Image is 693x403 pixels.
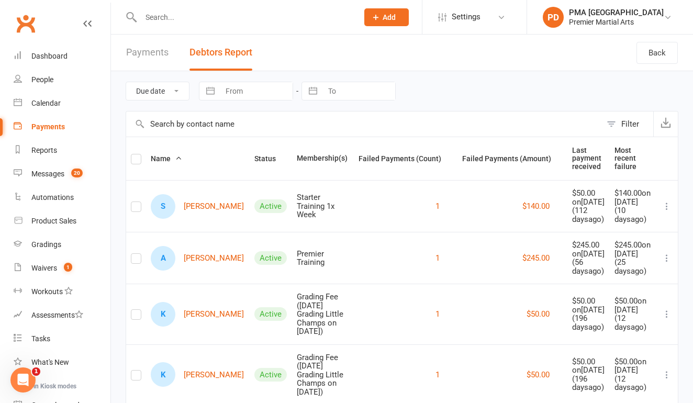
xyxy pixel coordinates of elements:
button: Debtors Report [189,35,252,71]
a: K[PERSON_NAME] [151,302,244,327]
a: A[PERSON_NAME] [151,246,244,271]
a: Back [636,42,678,64]
div: Active [254,307,287,321]
span: Failed Payments (Count) [359,154,453,163]
span: 1 [32,367,40,376]
div: $140.00 on [DATE] [614,189,651,206]
button: $245.00 [522,252,550,264]
button: Name [151,152,182,165]
button: Failed Payments (Count) [359,152,453,165]
button: $50.00 [527,308,550,320]
button: 1 [435,252,440,264]
div: Active [254,251,287,265]
div: $245.00 on [DATE] [572,241,605,258]
div: Active [254,368,287,382]
div: Grading Fee ([DATE] Grading Little Champs on [DATE]) [297,293,350,336]
button: Add [364,8,409,26]
div: Reports [31,146,57,154]
a: Product Sales [14,209,110,233]
div: Dashboard [31,52,68,60]
iframe: Intercom live chat [10,367,36,393]
a: Messages 20 [14,162,110,186]
div: ( 12 days ago) [614,314,651,331]
button: 1 [435,200,440,212]
div: ( 10 days ago) [614,206,651,223]
div: PD [543,7,564,28]
div: $50.00 on [DATE] [572,189,605,206]
div: Starter Training 1x Week [297,193,350,219]
div: Calendar [31,99,61,107]
a: K[PERSON_NAME] [151,362,244,387]
div: Waivers [31,264,57,272]
div: K [151,362,175,387]
div: ( 25 days ago) [614,258,651,275]
div: ( 12 days ago) [614,375,651,392]
button: $140.00 [522,200,550,212]
a: What's New [14,351,110,374]
button: 1 [435,368,440,381]
a: Automations [14,186,110,209]
div: Gradings [31,240,61,249]
div: ( 196 days ago) [572,375,605,392]
div: $50.00 on [DATE] [614,357,651,375]
a: Payments [14,115,110,139]
a: Calendar [14,92,110,115]
div: Premier Training [297,250,350,267]
div: Assessments [31,311,83,319]
div: A [151,246,175,271]
span: 20 [71,169,83,177]
a: Dashboard [14,44,110,68]
button: $50.00 [527,368,550,381]
div: Automations [31,193,74,201]
div: What's New [31,358,69,366]
button: Filter [601,111,653,137]
span: Name [151,154,182,163]
div: K [151,302,175,327]
div: ( 112 days ago) [572,206,605,223]
span: Add [383,13,396,21]
div: People [31,75,53,84]
span: Status [254,154,287,163]
span: Failed Payments (Amount) [462,154,563,163]
div: ( 56 days ago) [572,258,605,275]
a: Clubworx [13,10,39,37]
a: S[PERSON_NAME] [151,194,244,219]
div: Messages [31,170,64,178]
div: Premier Martial Arts [569,17,664,27]
div: Workouts [31,287,63,296]
div: PMA [GEOGRAPHIC_DATA] [569,8,664,17]
button: 1 [435,308,440,320]
input: From [220,82,293,100]
span: 1 [64,263,72,272]
div: $50.00 on [DATE] [572,297,605,314]
button: Status [254,152,287,165]
input: Search... [138,10,351,25]
div: Tasks [31,334,50,343]
th: Membership(s) [292,137,354,180]
div: $245.00 on [DATE] [614,241,651,258]
div: $50.00 on [DATE] [614,297,651,314]
div: Product Sales [31,217,76,225]
a: Tasks [14,327,110,351]
a: Reports [14,139,110,162]
div: ( 196 days ago) [572,314,605,331]
input: Search by contact name [126,111,601,137]
a: People [14,68,110,92]
div: Filter [621,118,639,130]
th: Most recent failure [610,137,656,180]
a: Gradings [14,233,110,256]
span: Settings [452,5,480,29]
a: Waivers 1 [14,256,110,280]
a: Workouts [14,280,110,304]
a: Payments [126,35,169,71]
button: Failed Payments (Amount) [462,152,563,165]
input: To [322,82,395,100]
div: Grading Fee ([DATE] Grading Little Champs on [DATE]) [297,353,350,397]
div: Active [254,199,287,213]
div: Payments [31,122,65,131]
div: S [151,194,175,219]
div: $50.00 on [DATE] [572,357,605,375]
a: Assessments [14,304,110,327]
th: Last payment received [567,137,610,180]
